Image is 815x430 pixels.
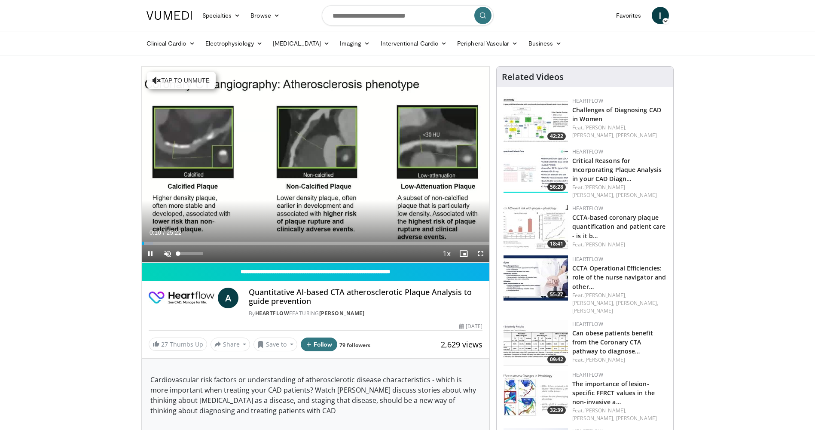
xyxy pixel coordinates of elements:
[255,310,290,317] a: Heartflow
[452,35,523,52] a: Peripheral Vascular
[197,7,246,24] a: Specialties
[572,356,666,364] div: Feat.
[584,124,626,131] a: [PERSON_NAME],
[141,35,200,52] a: Clinical Cardio
[584,241,625,248] a: [PERSON_NAME]
[218,288,238,308] a: A
[249,288,482,306] h4: Quantitative AI-based CTA atherosclerotic Plaque Analysis to guide prevention
[584,407,626,414] a: [PERSON_NAME],
[504,255,568,301] img: 9d526d79-32af-4af5-827d-587e3dcc2a92.150x105_q85_crop-smart_upscale.jpg
[161,340,168,348] span: 27
[572,148,603,155] a: Heartflow
[211,338,250,351] button: Share
[572,299,614,307] a: [PERSON_NAME],
[547,406,566,414] span: 32:39
[547,291,566,298] span: 55:27
[572,264,666,290] a: CCTA Operational Efficiencies: role of the nurse navigator and other…
[149,338,207,351] a: 27 Thumbs Up
[249,310,482,317] div: By FEATURING
[301,338,338,351] button: Follow
[163,229,165,236] span: /
[504,255,568,301] a: 55:27
[142,242,490,245] div: Progress Bar
[245,7,285,24] a: Browse
[504,148,568,193] a: 56:28
[253,338,297,351] button: Save to
[572,320,603,328] a: Heartflow
[572,132,614,139] a: [PERSON_NAME],
[504,205,568,250] img: 73737796-d99c-44d3-abd7-fe12f4733765.150x105_q85_crop-smart_upscale.jpg
[150,375,481,416] p: Cardiovascular risk factors or understanding of atherosclerotic disease characteristics - which i...
[504,97,568,142] a: 42:22
[459,322,482,330] div: [DATE]
[572,241,666,249] div: Feat.
[504,371,568,416] a: 32:39
[572,329,653,355] a: Can obese patients benefit from the Coronary CTA pathway to diagnose…
[142,245,159,262] button: Pause
[200,35,268,52] a: Electrophysiology
[572,157,662,183] a: Critical Reasons for Incorporating Plaque Analysis in your CAD Diagn…
[547,132,566,140] span: 42:22
[335,35,375,52] a: Imaging
[547,356,566,363] span: 09:42
[572,106,661,123] a: Challenges of Diagnosing CAD in Women
[375,35,452,52] a: Interventional Cardio
[322,5,494,26] input: Search topics, interventions
[616,132,657,139] a: [PERSON_NAME]
[572,371,603,378] a: Heartflow
[572,213,665,240] a: CCTA-based coronary plaque quantification and patient care - is it b…
[150,229,161,236] span: 0:10
[149,288,214,308] img: Heartflow
[166,229,181,236] span: 25:22
[502,72,564,82] h4: Related Videos
[572,184,666,199] div: Feat.
[616,191,657,199] a: [PERSON_NAME]
[504,371,568,416] img: e8ee72d4-809a-4e09-b167-f8f48af594e8.150x105_q85_crop-smart_upscale.jpg
[455,245,472,262] button: Enable picture-in-picture mode
[616,415,657,422] a: [PERSON_NAME]
[611,7,647,24] a: Favorites
[523,35,567,52] a: Business
[441,339,482,350] span: 2,629 views
[572,380,655,406] a: The importance of lesion-specific FFRCT values in the non-invasive a…
[504,205,568,250] a: 18:41
[472,245,489,262] button: Fullscreen
[572,205,603,212] a: Heartflow
[178,252,203,255] div: Volume Level
[572,97,603,104] a: Heartflow
[504,97,568,142] img: 65719914-b9df-436f-8749-217792de2567.150x105_q85_crop-smart_upscale.jpg
[504,148,568,193] img: b2ff4880-67be-4c9f-bf3d-a798f7182cd6.150x105_q85_crop-smart_upscale.jpg
[147,11,192,20] img: VuMedi Logo
[547,183,566,191] span: 56:28
[319,310,365,317] a: [PERSON_NAME]
[616,299,658,307] a: [PERSON_NAME],
[547,240,566,248] span: 18:41
[504,320,568,365] a: 09:42
[572,292,666,315] div: Feat.
[339,341,370,349] a: 79 followers
[572,184,625,199] a: [PERSON_NAME] [PERSON_NAME],
[572,124,666,139] div: Feat.
[438,245,455,262] button: Playback Rate
[504,320,568,365] img: f3cdf1e0-265e-43d4-9b82-3a8e9c0ab29e.150x105_q85_crop-smart_upscale.jpg
[572,255,603,263] a: Heartflow
[572,415,614,422] a: [PERSON_NAME],
[652,7,669,24] a: I
[572,307,613,314] a: [PERSON_NAME]
[584,292,626,299] a: [PERSON_NAME],
[572,407,666,422] div: Feat.
[142,67,490,263] video-js: Video Player
[268,35,335,52] a: [MEDICAL_DATA]
[147,72,216,89] button: Tap to unmute
[159,245,176,262] button: Unmute
[584,356,625,363] a: [PERSON_NAME]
